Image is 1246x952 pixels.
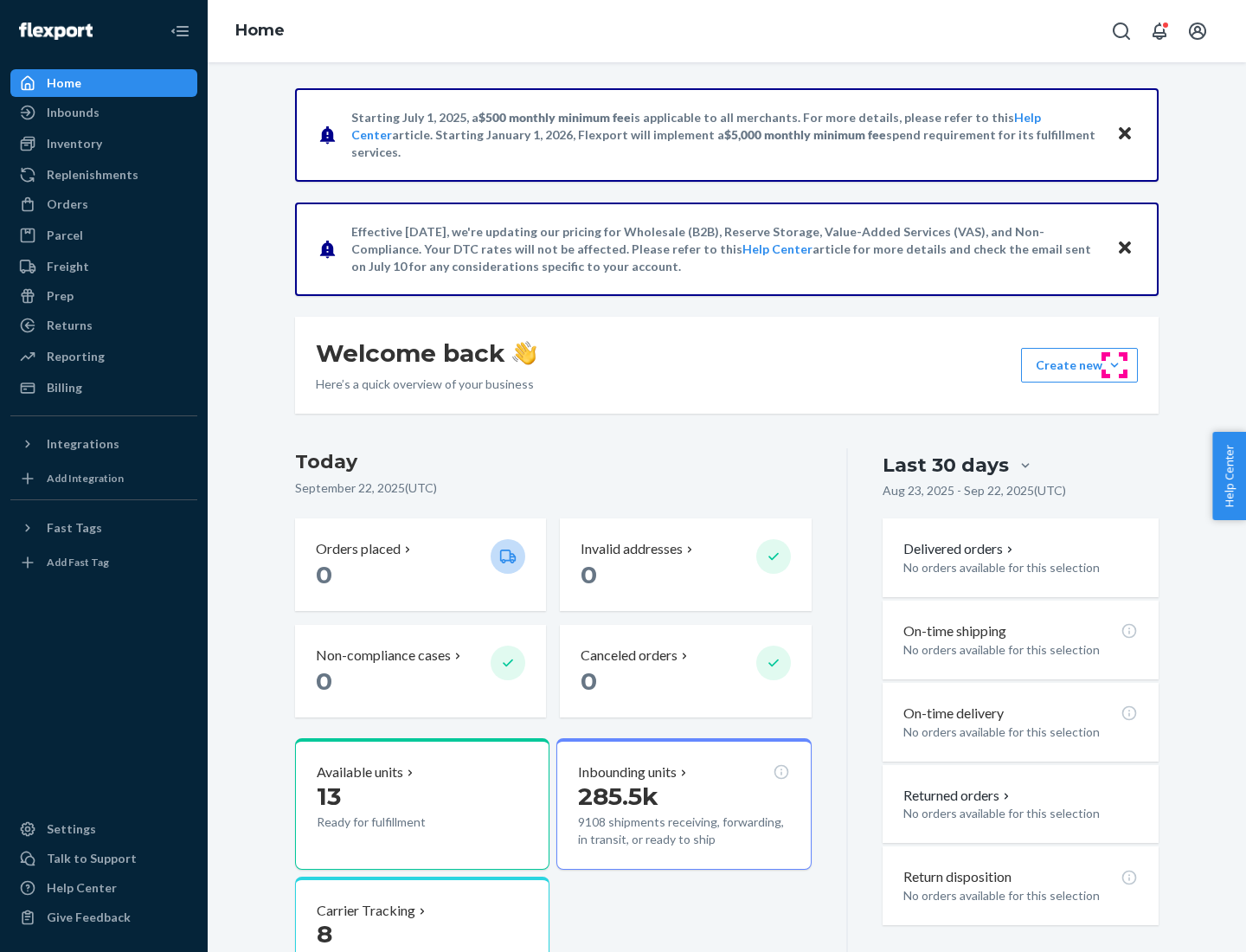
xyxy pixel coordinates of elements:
[578,782,658,811] span: 285.5k
[903,559,1138,576] p: No orders available for this selection
[903,724,1138,741] p: No orders available for this selection
[1180,14,1215,48] button: Open account menu
[47,317,93,334] div: Returns
[47,287,74,305] div: Prep
[47,258,89,275] div: Freight
[10,904,197,931] button: Give Feedback
[317,919,332,949] span: 8
[10,874,197,902] a: Help Center
[316,539,401,559] p: Orders placed
[47,820,96,838] div: Settings
[316,376,536,393] p: Here’s a quick overview of your business
[295,738,549,870] button: Available units13Ready for fulfillment
[47,471,124,486] div: Add Integration
[316,666,332,696] span: 0
[351,109,1100,161] p: Starting July 1, 2025, a is applicable to all merchants. For more details, please refer to this a...
[512,341,536,365] img: hand-wave emoji
[581,539,683,559] p: Invalid addresses
[295,625,546,717] button: Non-compliance cases 0
[10,465,197,492] a: Add Integration
[10,282,197,310] a: Prep
[10,99,197,126] a: Inbounds
[10,343,197,370] a: Reporting
[1104,14,1139,48] button: Open Search Box
[235,21,285,40] a: Home
[10,161,197,189] a: Replenishments
[556,738,811,870] button: Inbounding units285.5k9108 shipments receiving, forwarding, in transit, or ready to ship
[351,223,1100,275] p: Effective [DATE], we're updating our pricing for Wholesale (B2B), Reserve Storage, Value-Added Se...
[295,448,812,476] h3: Today
[47,227,83,244] div: Parcel
[47,348,105,365] div: Reporting
[10,253,197,280] a: Freight
[10,430,197,458] button: Integrations
[1114,122,1136,147] button: Close
[724,127,886,142] span: $5,000 monthly minimum fee
[581,560,597,589] span: 0
[560,518,811,611] button: Invalid addresses 0
[742,241,812,256] a: Help Center
[581,646,678,666] p: Canceled orders
[1021,348,1138,383] button: Create new
[560,625,811,717] button: Canceled orders 0
[581,666,597,696] span: 0
[47,909,131,926] div: Give Feedback
[10,222,197,249] a: Parcel
[163,14,197,48] button: Close Navigation
[1142,14,1177,48] button: Open notifications
[317,762,403,782] p: Available units
[47,196,88,213] div: Orders
[903,539,1017,559] button: Delivered orders
[47,879,117,897] div: Help Center
[19,23,93,40] img: Flexport logo
[1114,236,1136,261] button: Close
[1212,432,1246,520] button: Help Center
[316,560,332,589] span: 0
[903,867,1012,887] p: Return disposition
[903,786,1013,806] button: Returned orders
[10,845,197,872] a: Talk to Support
[47,166,138,183] div: Replenishments
[47,555,109,569] div: Add Fast Tag
[10,815,197,843] a: Settings
[578,762,677,782] p: Inbounding units
[10,69,197,97] a: Home
[47,379,82,396] div: Billing
[47,435,119,453] div: Integrations
[10,130,197,158] a: Inventory
[295,518,546,611] button: Orders placed 0
[478,110,631,125] span: $500 monthly minimum fee
[10,312,197,339] a: Returns
[578,814,789,848] p: 9108 shipments receiving, forwarding, in transit, or ready to ship
[47,74,81,92] div: Home
[295,479,812,497] p: September 22, 2025 ( UTC )
[317,901,415,921] p: Carrier Tracking
[10,549,197,576] a: Add Fast Tag
[316,338,536,369] h1: Welcome back
[903,887,1138,904] p: No orders available for this selection
[903,805,1138,822] p: No orders available for this selection
[316,646,451,666] p: Non-compliance cases
[47,519,102,537] div: Fast Tags
[47,135,102,152] div: Inventory
[903,621,1006,641] p: On-time shipping
[10,514,197,542] button: Fast Tags
[317,814,477,831] p: Ready for fulfillment
[47,104,100,121] div: Inbounds
[10,374,197,402] a: Billing
[883,452,1009,479] div: Last 30 days
[10,190,197,218] a: Orders
[47,850,137,867] div: Talk to Support
[222,6,299,56] ol: breadcrumbs
[903,641,1138,659] p: No orders available for this selection
[883,482,1066,499] p: Aug 23, 2025 - Sep 22, 2025 ( UTC )
[317,782,341,811] span: 13
[903,704,1004,724] p: On-time delivery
